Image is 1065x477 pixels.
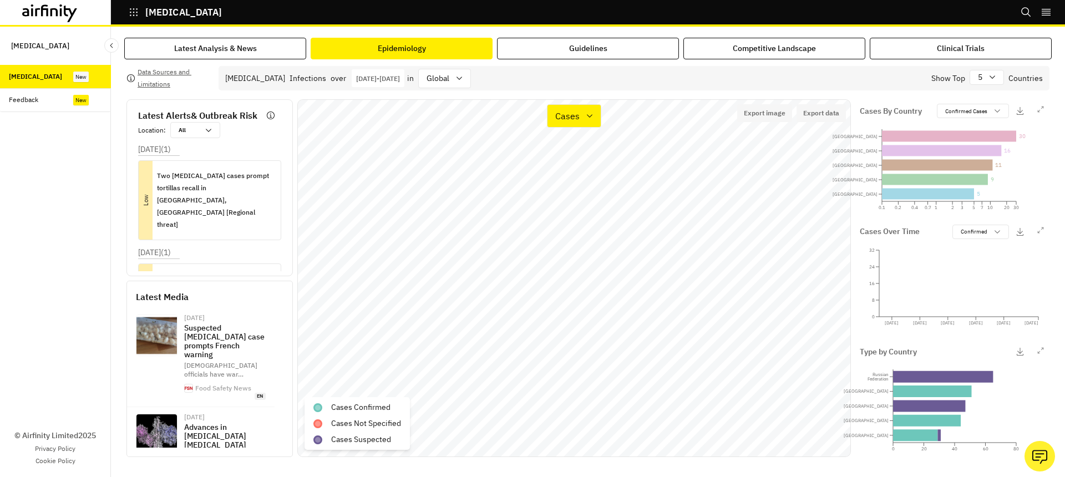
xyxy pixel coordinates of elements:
[136,315,177,356] img: garlic-france-botulism-sept-25.png
[9,95,38,105] div: Feedback
[331,73,346,84] p: over
[833,163,878,168] tspan: [GEOGRAPHIC_DATA]
[1008,73,1043,84] p: Countries
[225,73,285,84] div: [MEDICAL_DATA]
[73,72,89,82] div: New
[872,297,875,303] tspan: 8
[255,393,266,400] span: en
[331,434,391,445] p: Cases Suspected
[895,205,901,210] tspan: 0.2
[184,414,266,420] div: [DATE]
[138,144,171,155] p: [DATE] ( 1 )
[997,319,1011,325] tspan: [DATE]
[1004,147,1011,154] tspan: 16
[138,109,257,122] p: Latest Alerts & Outbreak Risk
[937,43,985,54] div: Clinical Trials
[184,423,266,458] p: Advances in [MEDICAL_DATA] [MEDICAL_DATA] Detection
[127,308,275,407] a: [DATE]Suspected [MEDICAL_DATA] case prompts French warning[DEMOGRAPHIC_DATA] officials have war…F...
[869,264,875,270] tspan: 24
[136,414,177,455] img: botulinum-neurotoxin-federal-select-agent.jpg
[869,247,875,253] tspan: 32
[941,319,955,325] tspan: [DATE]
[978,72,982,83] p: 5
[931,73,965,84] p: Show Top
[35,444,75,454] a: Privacy Policy
[833,177,878,182] tspan: [GEOGRAPHIC_DATA]
[925,205,931,210] tspan: 0.7
[991,176,994,183] tspan: 9
[869,281,875,286] tspan: 16
[145,7,222,17] p: [MEDICAL_DATA]
[951,205,954,210] tspan: 2
[378,43,426,54] div: Epidemiology
[935,205,937,210] tspan: 1
[331,402,390,413] p: Cases Confirmed
[969,319,983,325] tspan: [DATE]
[73,95,89,105] div: New
[184,361,257,379] span: [DEMOGRAPHIC_DATA] officials have war …
[290,73,326,84] p: Infections
[157,170,272,231] p: Two [MEDICAL_DATA] cases prompt tortillas recall in [GEOGRAPHIC_DATA], [GEOGRAPHIC_DATA] [Regiona...
[972,205,975,210] tspan: 5
[981,205,983,210] tspan: 7
[921,446,927,451] tspan: 20
[844,433,889,438] tspan: [GEOGRAPHIC_DATA]
[407,73,414,84] p: in
[1025,319,1038,325] tspan: [DATE]
[185,384,192,392] img: cropped-siteicon-270x270.png
[977,190,980,197] tspan: 5
[797,104,846,122] button: Export data
[184,314,266,321] div: [DATE]
[129,3,222,22] button: [MEDICAL_DATA]
[983,446,988,451] tspan: 60
[913,319,927,325] tspan: [DATE]
[961,227,987,236] p: Confirmed
[126,69,210,87] button: Data Sources and Limitations
[885,319,899,325] tspan: [DATE]
[195,385,251,392] div: Food Safety News
[136,290,283,303] p: Latest Media
[995,161,1002,169] tspan: 11
[961,205,963,210] tspan: 3
[104,38,119,53] button: Close Sidebar
[911,205,918,210] tspan: 0.4
[1025,441,1055,471] button: Ask our analysts
[860,105,922,117] p: Cases By Country
[860,226,920,237] p: Cases Over Time
[1019,133,1026,140] tspan: 30
[138,125,166,135] p: Location :
[872,314,875,319] tspan: 0
[138,66,210,90] p: Data Sources and Limitations
[945,107,987,115] p: Confirmed Cases
[987,205,993,210] tspan: 10
[555,109,580,123] p: Cases
[138,247,171,258] p: [DATE] ( 1 )
[868,376,889,382] tspan: Federation
[879,205,885,210] tspan: 0.1
[106,194,185,207] p: Low
[892,446,895,451] tspan: 0
[356,74,400,83] p: [DATE] - [DATE]
[844,403,889,409] tspan: [GEOGRAPHIC_DATA]
[569,43,607,54] div: Guidelines
[14,430,96,442] p: © Airfinity Limited 2025
[860,346,917,358] p: Type by Country
[737,104,792,122] button: Export image
[174,43,257,54] div: Latest Analysis & News
[1021,3,1032,22] button: Search
[952,446,957,451] tspan: 40
[331,418,401,429] p: Cases Not Specified
[733,43,816,54] div: Competitive Landscape
[35,456,75,466] a: Cookie Policy
[873,372,889,377] tspan: Russian
[844,389,889,394] tspan: [GEOGRAPHIC_DATA]
[9,72,62,82] div: [MEDICAL_DATA]
[1004,205,1010,210] tspan: 20
[184,323,266,359] p: Suspected [MEDICAL_DATA] case prompts French warning
[1013,446,1019,451] tspan: 80
[1013,205,1019,210] tspan: 30
[833,191,878,197] tspan: [GEOGRAPHIC_DATA]
[833,134,878,139] tspan: [GEOGRAPHIC_DATA]
[352,69,404,87] button: Interact with the calendar and add the check-in date for your trip.
[11,35,69,56] p: [MEDICAL_DATA]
